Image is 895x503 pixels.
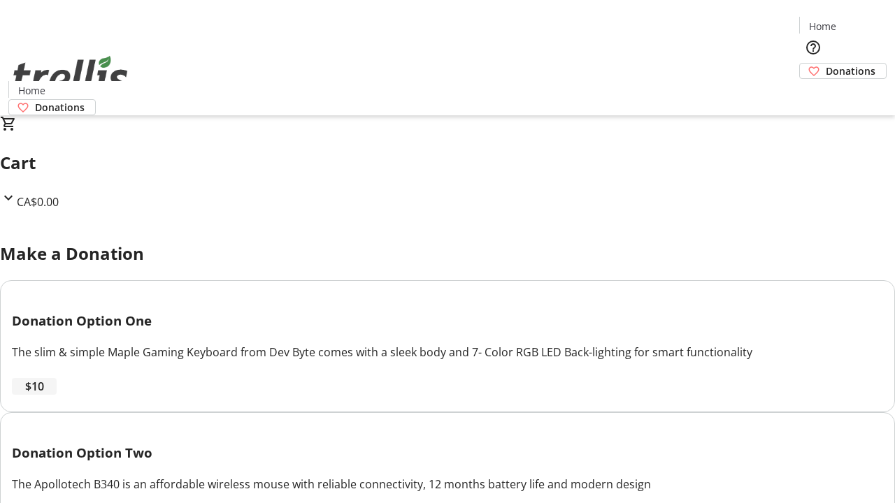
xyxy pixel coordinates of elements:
[12,311,883,330] h3: Donation Option One
[799,34,827,61] button: Help
[799,63,887,79] a: Donations
[25,378,44,395] span: $10
[8,99,96,115] a: Donations
[826,64,875,78] span: Donations
[18,83,45,98] span: Home
[12,378,57,395] button: $10
[12,443,883,462] h3: Donation Option Two
[800,19,845,34] a: Home
[809,19,836,34] span: Home
[35,100,85,115] span: Donations
[799,79,827,107] button: Cart
[12,476,883,493] div: The Apollotech B340 is an affordable wireless mouse with reliable connectivity, 12 months battery...
[12,344,883,360] div: The slim & simple Maple Gaming Keyboard from Dev Byte comes with a sleek body and 7- Color RGB LE...
[17,194,59,210] span: CA$0.00
[9,83,54,98] a: Home
[8,41,133,110] img: Orient E2E Organization C2jr3sMsve's Logo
